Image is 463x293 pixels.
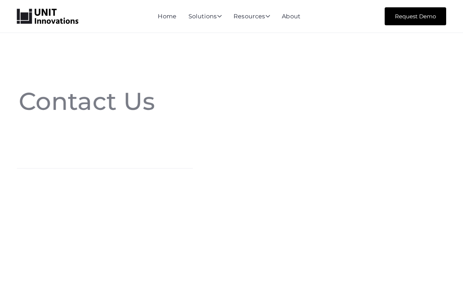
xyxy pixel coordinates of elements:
a: home [17,9,78,24]
div: Resources [234,14,270,20]
div: Solutions [188,14,222,20]
div: Solutions [188,14,222,20]
div: Resources [234,14,270,20]
a: Request Demo [385,7,446,25]
span:  [265,13,270,19]
a: About [282,13,301,20]
h1: Contact Us [19,88,191,115]
span:  [217,13,222,19]
a: Home [158,13,176,20]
